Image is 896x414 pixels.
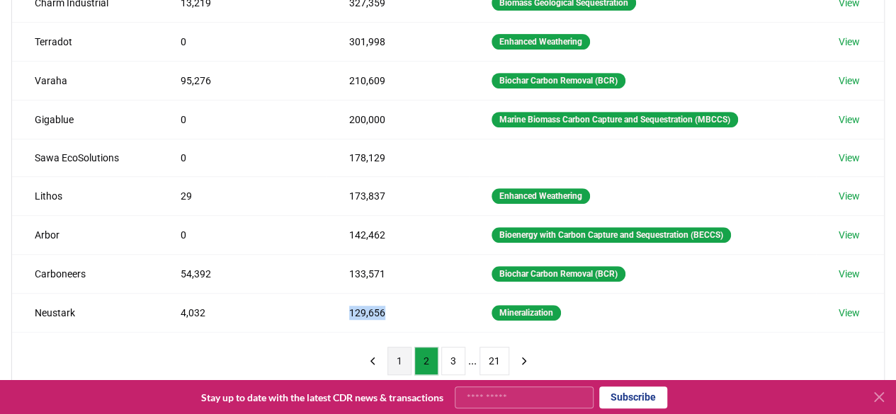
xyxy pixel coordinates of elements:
div: Biochar Carbon Removal (BCR) [492,73,625,88]
button: previous page [361,347,385,375]
div: Marine Biomass Carbon Capture and Sequestration (MBCCS) [492,112,738,127]
button: 3 [441,347,465,375]
div: Enhanced Weathering [492,188,590,204]
td: 0 [158,22,326,61]
a: View [839,228,860,242]
li: ... [468,352,477,369]
td: 200,000 [327,100,469,139]
div: Bioenergy with Carbon Capture and Sequestration (BECCS) [492,227,731,243]
td: 95,276 [158,61,326,100]
td: 142,462 [327,215,469,254]
td: 4,032 [158,293,326,332]
button: next page [512,347,536,375]
td: Varaha [12,61,158,100]
td: 0 [158,139,326,176]
a: View [839,74,860,88]
div: Enhanced Weathering [492,34,590,50]
td: Neustark [12,293,158,332]
td: Sawa EcoSolutions [12,139,158,176]
button: 21 [480,347,509,375]
td: Carboneers [12,254,158,293]
button: 1 [387,347,412,375]
td: Arbor [12,215,158,254]
td: Lithos [12,176,158,215]
td: 0 [158,215,326,254]
button: 2 [414,347,438,375]
a: View [839,113,860,127]
td: Terradot [12,22,158,61]
a: View [839,306,860,320]
td: 301,998 [327,22,469,61]
td: 129,656 [327,293,469,332]
a: View [839,35,860,49]
td: Gigablue [12,100,158,139]
td: 0 [158,100,326,139]
a: View [839,189,860,203]
a: View [839,267,860,281]
td: 173,837 [327,176,469,215]
td: 29 [158,176,326,215]
div: Biochar Carbon Removal (BCR) [492,266,625,282]
div: Mineralization [492,305,561,321]
td: 178,129 [327,139,469,176]
a: View [839,151,860,165]
td: 210,609 [327,61,469,100]
td: 133,571 [327,254,469,293]
td: 54,392 [158,254,326,293]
